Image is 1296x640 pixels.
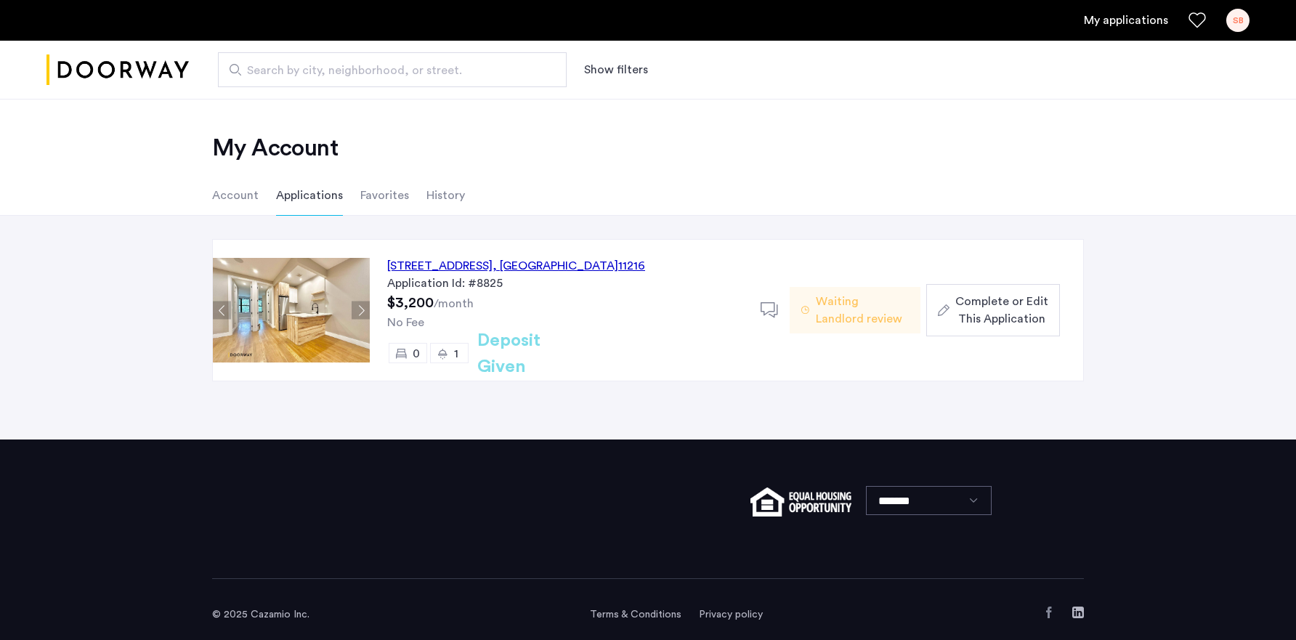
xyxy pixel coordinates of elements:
span: $3,200 [387,296,434,310]
a: Cazamio logo [46,43,189,97]
input: Apartment Search [218,52,567,87]
a: Facebook [1043,607,1055,618]
div: [STREET_ADDRESS] 11216 [387,257,645,275]
iframe: chat widget [1235,582,1281,625]
a: Terms and conditions [590,607,681,622]
div: Application Id: #8825 [387,275,743,292]
li: History [426,175,465,216]
h2: My Account [212,134,1084,163]
span: No Fee [387,317,424,328]
button: Next apartment [352,301,370,320]
span: © 2025 Cazamio Inc. [212,609,309,620]
li: Account [212,175,259,216]
img: equal-housing.png [750,487,851,517]
button: Previous apartment [213,301,231,320]
sub: /month [434,298,474,309]
span: Complete or Edit This Application [955,293,1048,328]
li: Favorites [360,175,409,216]
img: logo [46,43,189,97]
button: Show or hide filters [584,61,648,78]
a: Favorites [1188,12,1206,29]
span: 0 [413,348,420,360]
img: Apartment photo [213,258,370,362]
a: My application [1084,12,1168,29]
span: , [GEOGRAPHIC_DATA] [493,260,618,272]
span: Search by city, neighborhood, or street. [247,62,526,79]
h2: Deposit Given [477,328,593,380]
a: Privacy policy [699,607,763,622]
a: LinkedIn [1072,607,1084,618]
select: Language select [866,486,992,515]
li: Applications [276,175,343,216]
span: 1 [454,348,458,360]
span: Waiting Landlord review [816,293,909,328]
div: SB [1226,9,1250,32]
button: button [926,284,1060,336]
